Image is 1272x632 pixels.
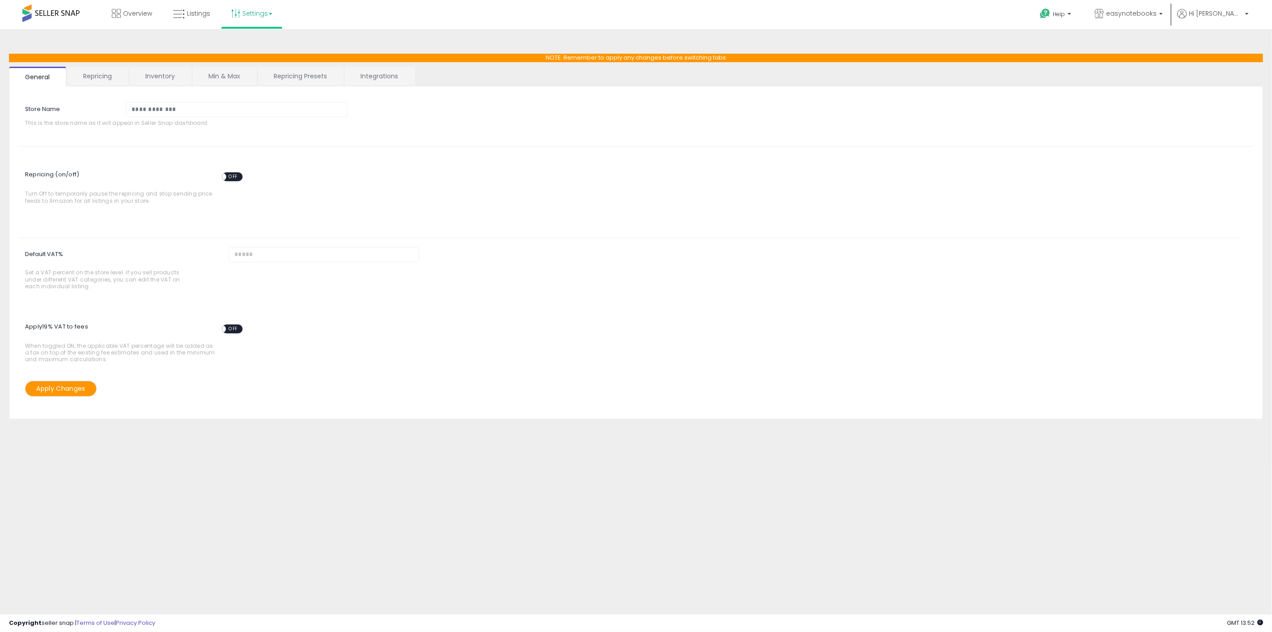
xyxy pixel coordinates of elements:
span: easynotebooks [1106,9,1157,18]
a: General [9,67,66,86]
span: Overview [123,9,152,18]
a: Hi [PERSON_NAME] [1177,9,1249,29]
i: Get Help [1039,8,1051,19]
span: Hi [PERSON_NAME] [1189,9,1242,18]
span: Repricing (on/off) [25,166,251,190]
span: When toggled ON, the applicable VAT percentage will be added as a tax on top of the existing fee ... [25,320,217,363]
span: Turn Off to temporarily pause the repricing and stop sending price feeds to Amazon for all listin... [25,168,217,204]
button: Apply Changes [25,381,97,397]
label: Store Name [18,102,119,114]
a: Repricing Presets [258,67,343,85]
label: Default VAT% [18,247,222,295]
a: Repricing [67,67,128,85]
span: Set a VAT percent on the store level. If you sell products under different VAT categories, you ca... [25,269,187,290]
a: Min & Max [192,67,256,85]
a: Help [1033,1,1080,29]
span: This is the store name as it will appear in Seller Snap dashboard. [25,120,356,126]
span: Listings [187,9,210,18]
span: Help [1053,10,1065,18]
p: NOTE: Remember to apply any changes before switching tabs [9,54,1263,62]
span: OFF [226,325,240,333]
span: OFF [226,173,240,181]
a: Inventory [129,67,191,85]
span: Apply 19 % VAT to fees [25,318,251,342]
a: Integrations [344,67,414,85]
